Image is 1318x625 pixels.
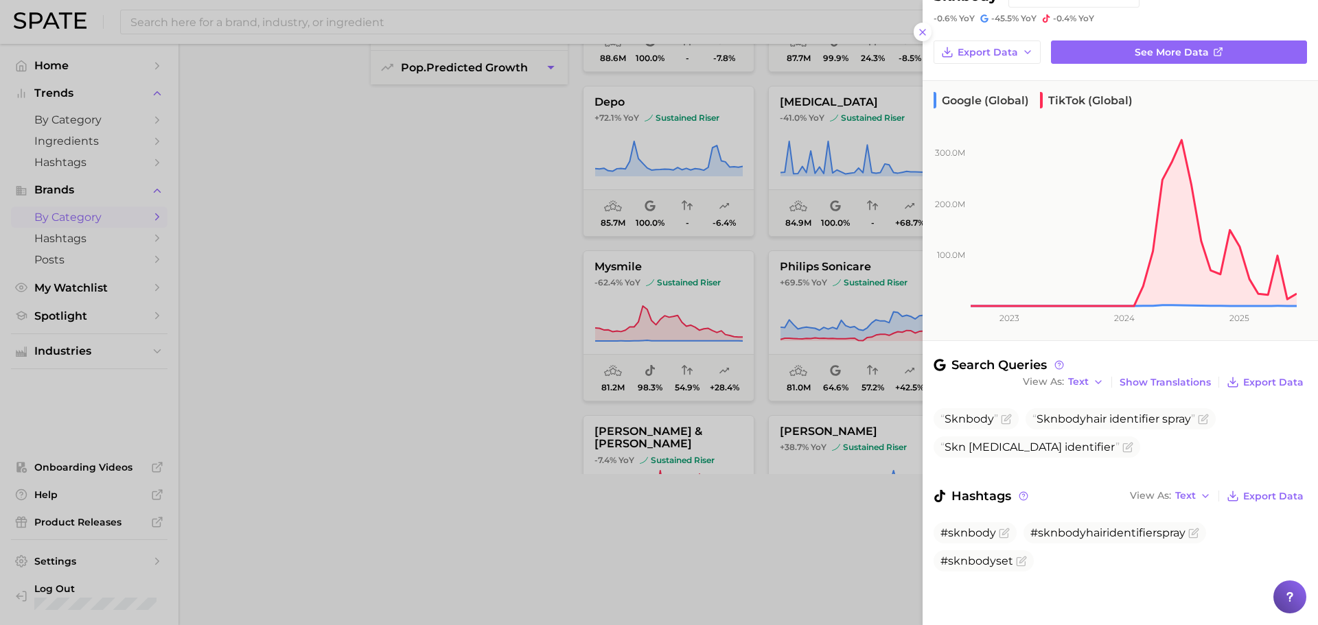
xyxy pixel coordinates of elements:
[934,486,1030,506] span: Hashtags
[1229,313,1249,323] tspan: 2025
[940,554,1013,567] span: #sknbodyset
[1068,378,1089,386] span: Text
[1223,373,1307,392] button: Export Data
[1114,313,1135,323] tspan: 2024
[934,13,957,23] span: -0.6%
[1032,412,1195,425] span: hair identifier spray
[934,92,1029,108] span: Google (Global)
[1021,13,1037,24] span: YoY
[940,440,1120,453] span: Skn [MEDICAL_DATA] identifier
[999,528,1010,539] button: Flag as miscategorized or irrelevant
[991,13,1019,23] span: -45.5%
[1135,47,1209,58] span: See more data
[1130,492,1171,499] span: View As
[959,13,975,24] span: YoY
[934,357,1066,373] span: Search Queries
[1023,378,1064,386] span: View As
[958,47,1018,58] span: Export Data
[1116,373,1214,392] button: Show Translations
[1188,528,1199,539] button: Flag as miscategorized or irrelevant
[934,40,1041,64] button: Export Data
[1019,373,1107,391] button: View AsText
[999,313,1019,323] tspan: 2023
[1030,526,1186,539] span: #sknbodyhairidentifierspray
[945,412,994,425] span: Sknbody
[1243,377,1304,388] span: Export Data
[1175,492,1196,499] span: Text
[1037,412,1086,425] span: Sknbody
[1120,377,1211,388] span: Show Translations
[1001,414,1012,425] button: Flag as miscategorized or irrelevant
[1078,13,1094,24] span: YoY
[1053,13,1076,23] span: -0.4%
[940,526,996,539] span: #sknbody
[1016,556,1027,567] button: Flag as miscategorized or irrelevant
[1126,487,1214,505] button: View AsText
[1223,486,1307,506] button: Export Data
[1040,92,1133,108] span: TikTok (Global)
[1198,414,1209,425] button: Flag as miscategorized or irrelevant
[1243,491,1304,502] span: Export Data
[1122,442,1133,453] button: Flag as miscategorized or irrelevant
[1051,40,1307,64] a: See more data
